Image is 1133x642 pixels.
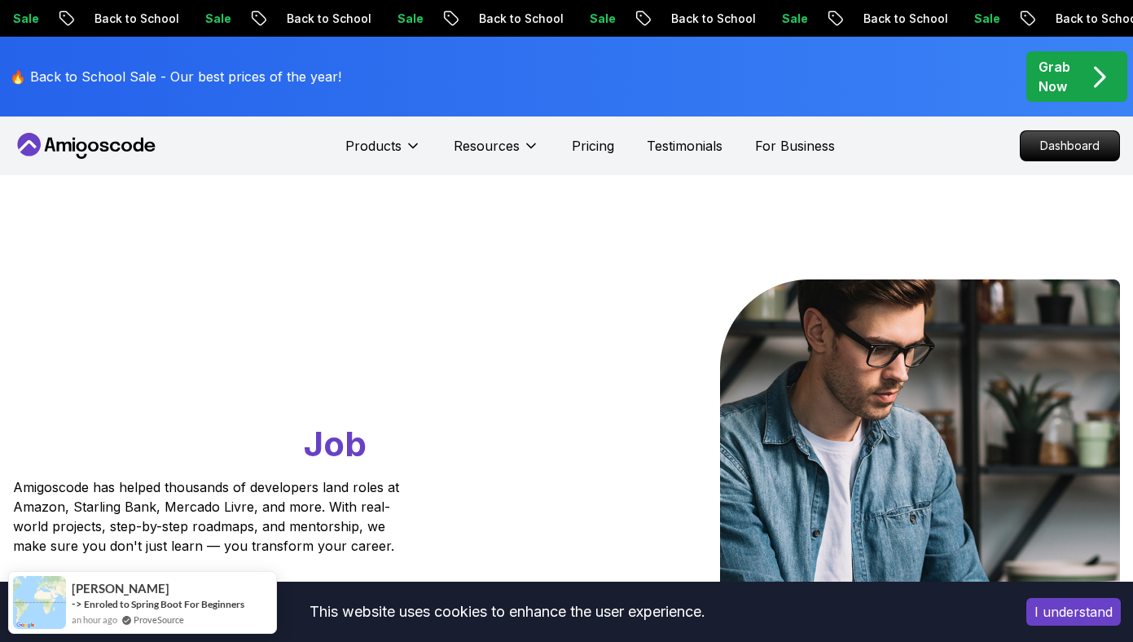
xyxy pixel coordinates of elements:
[345,136,402,156] p: Products
[454,136,520,156] p: Resources
[459,11,569,27] p: Back to School
[304,423,367,464] span: Job
[13,576,66,629] img: provesource social proof notification image
[72,597,82,610] span: ->
[10,67,341,86] p: 🔥 Back to School Sale - Our best prices of the year!
[377,11,429,27] p: Sale
[12,594,1002,630] div: This website uses cookies to enhance the user experience.
[569,11,621,27] p: Sale
[651,11,762,27] p: Back to School
[755,136,835,156] a: For Business
[74,11,185,27] p: Back to School
[266,11,377,27] p: Back to School
[345,136,421,169] button: Products
[1021,131,1119,160] p: Dashboard
[72,582,169,596] span: [PERSON_NAME]
[572,136,614,156] a: Pricing
[762,11,814,27] p: Sale
[454,136,539,169] button: Resources
[1039,57,1070,96] p: Grab Now
[647,136,722,156] a: Testimonials
[843,11,954,27] p: Back to School
[185,11,237,27] p: Sale
[13,477,404,556] p: Amigoscode has helped thousands of developers land roles at Amazon, Starling Bank, Mercado Livre,...
[134,613,184,627] a: ProveSource
[954,11,1006,27] p: Sale
[13,279,459,468] h1: Go From Learning to Hired: Master Java, Spring Boot & Cloud Skills That Get You the
[1020,130,1120,161] a: Dashboard
[72,613,117,627] span: an hour ago
[1026,598,1121,626] button: Accept cookies
[84,597,244,611] a: Enroled to Spring Boot For Beginners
